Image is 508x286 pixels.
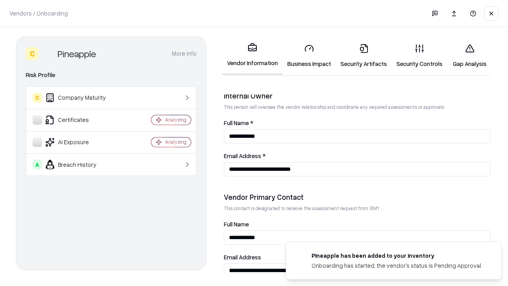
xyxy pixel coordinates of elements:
label: Email Address [224,254,491,260]
div: Risk Profile [26,70,196,80]
img: pineappleenergy.com [296,251,305,261]
label: Full Name [224,221,491,227]
p: Vendors / Onboarding [10,9,68,17]
div: Analyzing [165,116,187,123]
label: Full Name * [224,120,491,126]
p: This contact is designated to receive the assessment request from Shift [224,205,491,212]
div: Onboarding has started, the vendor's status is Pending Approval. [312,261,482,270]
img: Pineapple [42,47,54,60]
button: More info [172,46,196,61]
div: Breach History [33,160,127,169]
div: Pineapple has been added to your inventory [312,251,482,260]
div: Vendor Primary Contact [224,192,491,202]
a: Business Impact [283,37,336,74]
div: C [33,93,42,102]
div: C [26,47,38,60]
div: Analyzing [165,139,187,145]
a: Security Artifacts [336,37,392,74]
a: Vendor Information [222,37,283,75]
div: Company Maturity [33,93,127,102]
div: Certificates [33,115,127,125]
div: Internal Owner [224,91,491,100]
a: Security Controls [392,37,447,74]
div: AI Exposure [33,137,127,147]
div: A [33,160,42,169]
p: This person will oversee the vendor relationship and coordinate any required assessments or appro... [224,104,491,110]
a: Gap Analysis [447,37,492,74]
div: Pineapple [58,47,96,60]
label: Email Address * [224,153,491,159]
